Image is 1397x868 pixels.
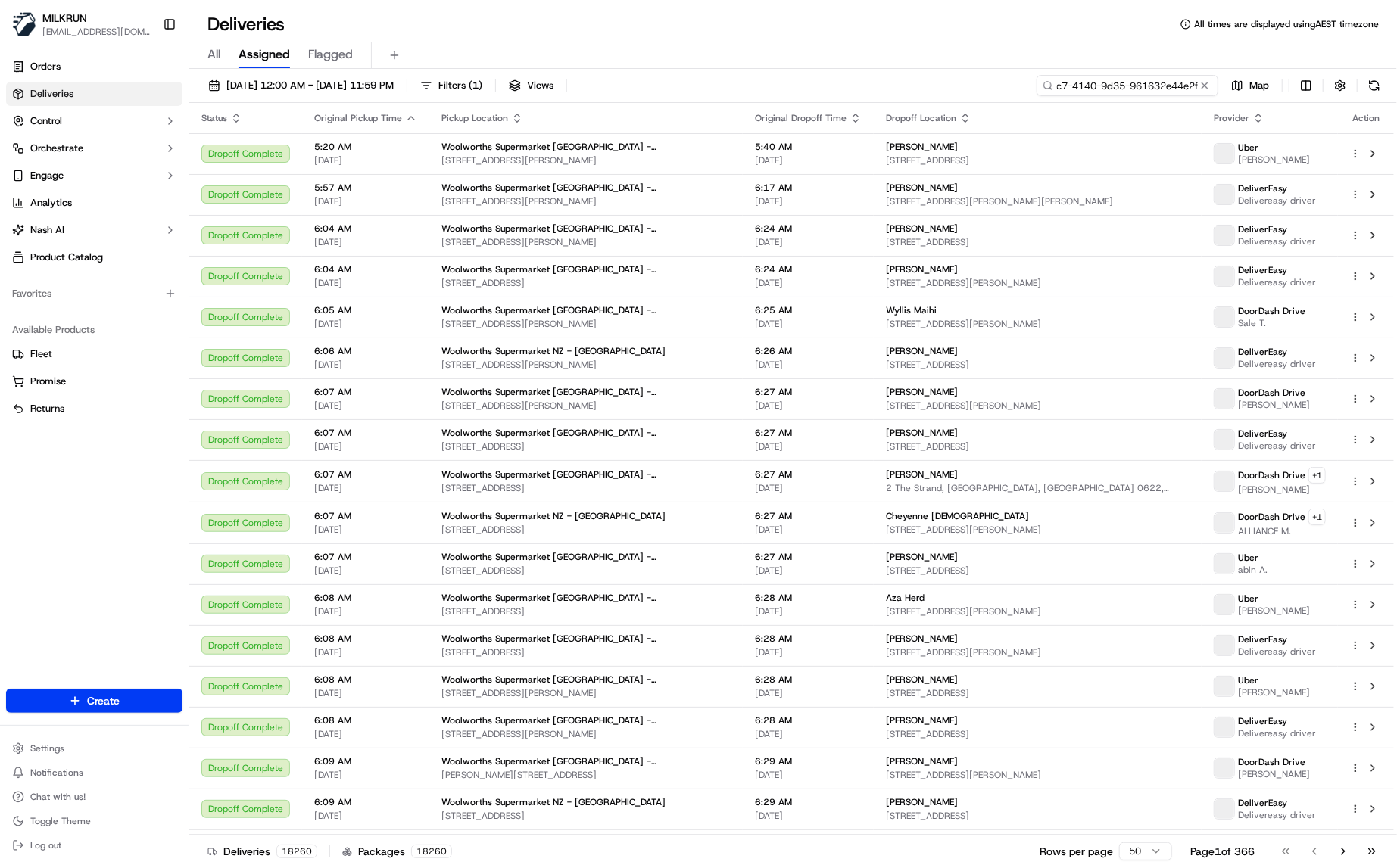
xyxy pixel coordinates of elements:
[441,277,731,289] span: [STREET_ADDRESS]
[207,12,285,36] h1: Deliveries
[1238,276,1316,288] span: Delivereasy driver
[1238,756,1305,768] span: DoorDash Drive
[6,342,182,366] button: Fleet
[314,592,417,604] span: 6:08 AM
[6,191,182,215] a: Analytics
[886,510,1029,522] span: Cheyenne [DEMOGRAPHIC_DATA]
[886,796,958,808] span: [PERSON_NAME]
[755,524,862,536] span: [DATE]
[755,551,862,563] span: 6:27 AM
[12,12,36,36] img: MILKRUN
[1238,727,1316,739] span: Delivereasy driver
[1238,346,1287,358] span: DeliverEasy
[342,844,452,859] div: Packages
[755,345,862,357] span: 6:26 AM
[6,163,182,188] button: Engage
[1238,646,1316,658] span: Delivereasy driver
[30,114,62,128] span: Control
[314,141,417,153] span: 5:20 AM
[755,633,862,645] span: 6:28 AM
[886,633,958,645] span: [PERSON_NAME]
[314,755,417,767] span: 6:09 AM
[1249,79,1269,92] span: Map
[755,605,862,618] span: [DATE]
[1238,633,1287,646] span: DeliverEasy
[502,75,560,96] button: Views
[886,427,958,439] span: [PERSON_NAME]
[886,524,1190,536] span: [STREET_ADDRESS][PERSON_NAME]
[30,839,61,851] span: Log out
[87,693,120,708] span: Create
[441,440,731,453] span: [STREET_ADDRESS]
[6,738,182,759] button: Settings
[755,318,862,330] span: [DATE]
[1238,768,1310,780] span: [PERSON_NAME]
[1238,317,1305,329] span: Sale T.
[6,397,182,421] button: Returns
[314,359,417,371] span: [DATE]
[207,844,317,859] div: Deliveries
[755,263,862,275] span: 6:24 AM
[886,605,1190,618] span: [STREET_ADDRESS][PERSON_NAME]
[755,755,862,767] span: 6:29 AM
[314,440,417,453] span: [DATE]
[30,223,64,237] span: Nash AI
[441,796,666,808] span: Woolworths Supermarket NZ - [GEOGRAPHIC_DATA]
[755,182,862,194] span: 6:17 AM
[441,345,666,357] span: Woolworths Supermarket NZ - [GEOGRAPHIC_DATA]
[314,796,417,808] span: 6:09 AM
[441,222,731,235] span: Woolworths Supermarket [GEOGRAPHIC_DATA] - [GEOGRAPHIC_DATA]
[6,689,182,713] button: Create
[6,245,182,269] a: Product Catalog
[1238,223,1287,235] span: DeliverEasy
[1238,387,1305,399] span: DoorDash Drive
[886,154,1190,166] span: [STREET_ADDRESS]
[886,304,937,316] span: Wyllis Maihi
[413,75,489,96] button: Filters(1)
[6,136,182,160] button: Orchestrate
[755,468,862,481] span: 6:27 AM
[314,195,417,207] span: [DATE]
[1238,182,1287,194] span: DeliverEasy
[755,427,862,439] span: 6:27 AM
[886,440,1190,453] span: [STREET_ADDRESS]
[755,222,862,235] span: 6:24 AM
[1308,467,1326,484] button: +1
[314,400,417,412] span: [DATE]
[6,218,182,242] button: Nash AI
[1238,797,1287,809] span: DeliverEasy
[314,633,417,645] span: 6:08 AM
[441,592,731,604] span: Woolworths Supermarket [GEOGRAPHIC_DATA] - [GEOGRAPHIC_DATA]
[30,347,52,361] span: Fleet
[755,400,862,412] span: [DATE]
[239,45,290,64] span: Assigned
[1238,552,1258,564] span: Uber
[314,318,417,330] span: [DATE]
[42,11,87,26] button: MILKRUN
[30,60,61,73] span: Orders
[30,250,103,264] span: Product Catalog
[6,6,157,42] button: MILKRUNMILKRUN[EMAIL_ADDRESS][DOMAIN_NAME]
[886,318,1190,330] span: [STREET_ADDRESS][PERSON_NAME]
[886,482,1190,494] span: 2 The Strand, [GEOGRAPHIC_DATA], [GEOGRAPHIC_DATA] 0622, [GEOGRAPHIC_DATA]
[755,592,862,604] span: 6:28 AM
[886,263,958,275] span: [PERSON_NAME]
[1238,142,1258,154] span: Uber
[30,142,83,155] span: Orchestrate
[441,810,731,822] span: [STREET_ADDRESS]
[886,769,1190,781] span: [STREET_ADDRESS][PERSON_NAME]
[441,551,731,563] span: Woolworths Supermarket [GEOGRAPHIC_DATA] - [GEOGRAPHIC_DATA]
[755,810,862,822] span: [DATE]
[1037,75,1218,96] input: Type to search
[886,195,1190,207] span: [STREET_ADDRESS][PERSON_NAME][PERSON_NAME]
[6,369,182,394] button: Promise
[886,810,1190,822] span: [STREET_ADDRESS]
[226,79,394,92] span: [DATE] 12:00 AM - [DATE] 11:59 PM
[886,112,956,124] span: Dropoff Location
[6,810,182,832] button: Toggle Theme
[755,304,862,316] span: 6:25 AM
[441,728,731,740] span: [STREET_ADDRESS][PERSON_NAME]
[42,26,151,38] button: [EMAIL_ADDRESS][DOMAIN_NAME]
[314,810,417,822] span: [DATE]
